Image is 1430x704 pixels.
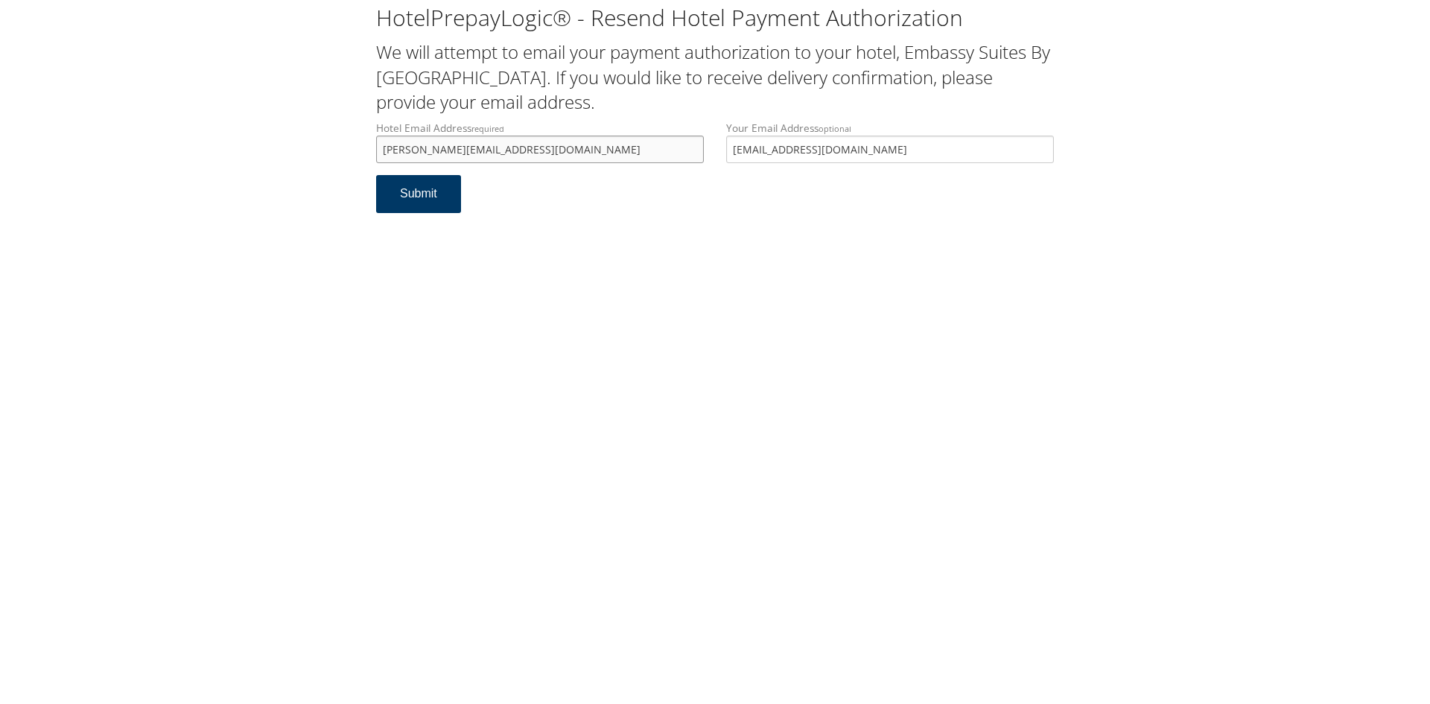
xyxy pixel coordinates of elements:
[376,2,1054,34] h1: HotelPrepayLogic® - Resend Hotel Payment Authorization
[376,136,704,163] input: Hotel Email Addressrequired
[726,121,1054,163] label: Your Email Address
[819,123,851,134] small: optional
[726,136,1054,163] input: Your Email Addressoptional
[376,121,704,163] label: Hotel Email Address
[376,175,461,213] button: Submit
[376,39,1054,115] h2: We will attempt to email your payment authorization to your hotel, Embassy Suites By [GEOGRAPHIC_...
[471,123,504,134] small: required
